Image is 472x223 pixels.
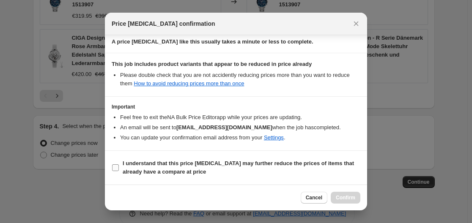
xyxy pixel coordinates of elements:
button: Close [350,18,362,30]
b: This job includes product variants that appear to be reduced in price already [112,61,312,67]
b: I understand that this price [MEDICAL_DATA] may further reduce the prices of items that already h... [123,160,354,175]
li: Feel free to exit the NA Bulk Price Editor app while your prices are updating. [120,113,360,122]
b: [EMAIL_ADDRESS][DOMAIN_NAME] [176,124,272,131]
a: Settings [264,134,284,141]
span: Price [MEDICAL_DATA] confirmation [112,19,215,28]
li: An email will be sent to when the job has completed . [120,123,360,132]
a: How to avoid reducing prices more than once [134,80,244,87]
h3: Important [112,103,360,110]
span: Cancel [306,194,322,201]
li: You can update your confirmation email address from your . [120,133,360,142]
b: A price [MEDICAL_DATA] like this usually takes a minute or less to complete. [112,38,313,45]
button: Cancel [301,192,327,204]
li: Please double check that you are not accidently reducing prices more than you want to reduce them [120,71,360,88]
